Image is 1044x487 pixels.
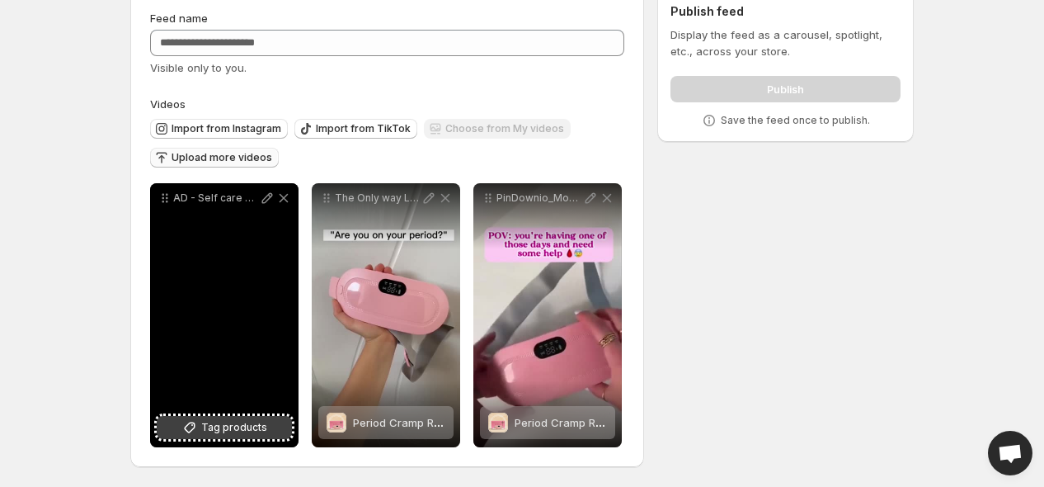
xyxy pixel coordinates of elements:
[670,3,901,20] h2: Publish feed
[353,416,517,429] span: Period Cramp Relief Massager™
[157,416,292,439] button: Tag products
[473,183,622,447] div: PinDownio_MoonsMania2_1756034296Period Cramp Relief Massager™Period Cramp Relief Massager™
[496,191,582,205] p: PinDownio_MoonsMania2_1756034296
[150,148,279,168] button: Upload more videos
[150,12,208,25] span: Feed name
[721,114,870,127] p: Save the feed once to publish.
[335,191,421,205] p: The Only way Left Now UnFreakingFortunately
[515,416,679,429] span: Period Cramp Relief Massager™
[670,26,901,59] p: Display the feed as a carousel, spotlight, etc., across your store.
[150,97,186,111] span: Videos
[173,191,259,205] p: AD - Self care set up with crampieco They are currently having a FLASH SALE with 60 off R
[312,183,460,447] div: The Only way Left Now UnFreakingFortunatelyPeriod Cramp Relief Massager™Period Cramp Relief Massa...
[150,61,247,74] span: Visible only to you.
[316,122,411,135] span: Import from TikTok
[201,419,267,436] span: Tag products
[294,119,417,139] button: Import from TikTok
[172,122,281,135] span: Import from Instagram
[150,183,299,447] div: AD - Self care set up with crampieco They are currently having a FLASH SALE with 60 off RTag prod...
[988,431,1032,475] a: Open chat
[327,413,346,433] img: Period Cramp Relief Massager™
[488,413,508,433] img: Period Cramp Relief Massager™
[150,119,288,139] button: Import from Instagram
[172,151,272,164] span: Upload more videos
